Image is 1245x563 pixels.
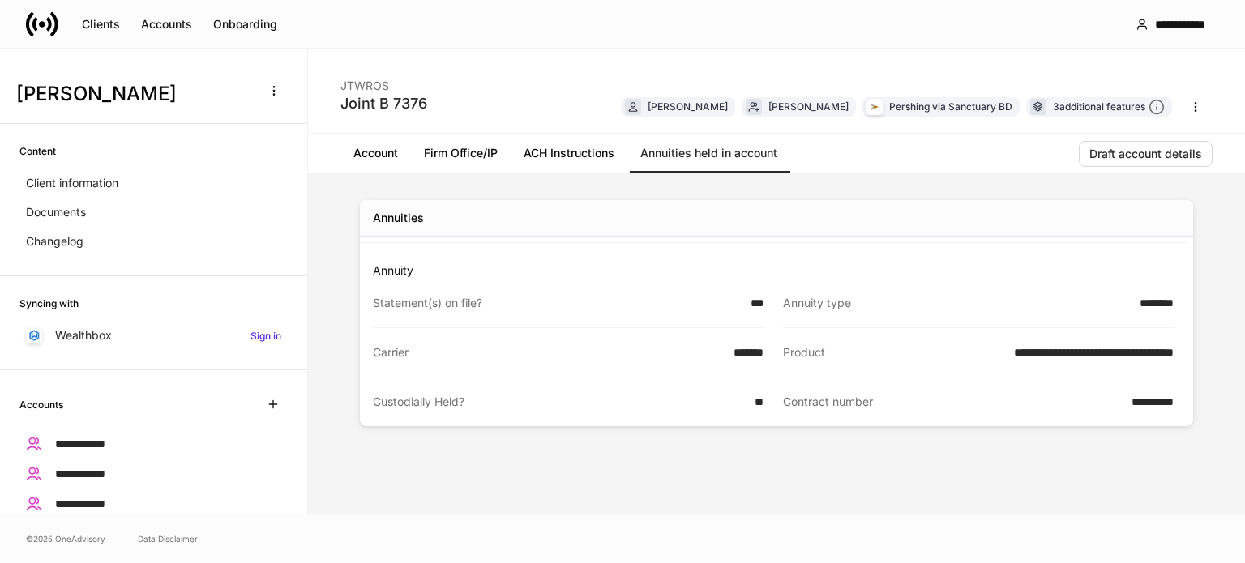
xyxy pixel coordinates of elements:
[16,81,250,107] h3: [PERSON_NAME]
[203,11,288,37] button: Onboarding
[1089,148,1202,160] div: Draft account details
[1053,99,1165,116] div: 3 additional features
[889,99,1012,114] div: Pershing via Sanctuary BD
[340,134,411,173] a: Account
[130,11,203,37] button: Accounts
[783,394,1122,410] div: Contract number
[19,143,56,159] h6: Content
[373,344,724,360] div: Carrier
[19,321,288,350] a: WealthboxSign in
[26,532,105,545] span: © 2025 OneAdvisory
[340,68,427,94] div: JTWROS
[71,11,130,37] button: Clients
[627,134,790,173] a: Annuities held in account
[373,295,741,311] div: Statement(s) on file?
[511,134,627,173] a: ACH Instructions
[26,233,83,250] p: Changelog
[250,328,281,343] h6: Sign in
[55,327,112,343] p: Wealthbox
[19,296,79,311] h6: Syncing with
[19,168,288,198] a: Client information
[411,134,511,173] a: Firm Office/IP
[648,99,728,114] div: [PERSON_NAME]
[373,262,1187,279] p: Annuity
[26,204,86,220] p: Documents
[19,227,288,256] a: Changelog
[1079,141,1213,167] button: Draft account details
[768,99,849,114] div: [PERSON_NAME]
[26,175,118,191] p: Client information
[340,94,427,113] div: Joint B 7376
[373,394,745,410] div: Custodially Held?
[141,19,192,30] div: Accounts
[783,344,1004,360] div: Product
[19,397,63,412] h6: Accounts
[82,19,120,30] div: Clients
[373,210,424,226] div: Annuities
[138,532,198,545] a: Data Disclaimer
[19,198,288,227] a: Documents
[213,19,277,30] div: Onboarding
[783,295,1130,311] div: Annuity type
